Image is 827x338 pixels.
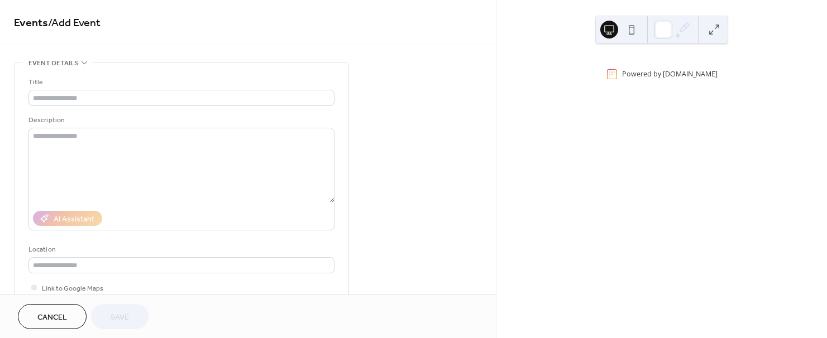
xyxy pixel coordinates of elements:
[18,304,87,329] button: Cancel
[42,283,103,294] span: Link to Google Maps
[663,69,718,79] a: [DOMAIN_NAME]
[28,114,332,126] div: Description
[28,76,332,88] div: Title
[28,57,78,69] span: Event details
[622,69,718,79] div: Powered by
[37,312,67,323] span: Cancel
[28,244,332,255] div: Location
[48,12,101,34] span: / Add Event
[14,12,48,34] a: Events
